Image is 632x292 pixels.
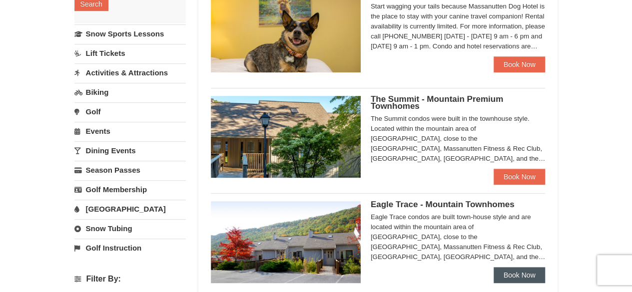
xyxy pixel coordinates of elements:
a: Snow Tubing [74,219,186,238]
img: 19218983-1-9b289e55.jpg [211,201,361,283]
a: Season Passes [74,161,186,179]
a: Golf Instruction [74,239,186,257]
a: Activities & Attractions [74,63,186,82]
a: Snow Sports Lessons [74,24,186,43]
span: The Summit - Mountain Premium Townhomes [371,94,503,111]
a: Golf [74,102,186,121]
a: Lift Tickets [74,44,186,62]
a: Golf Membership [74,180,186,199]
a: Book Now [494,169,546,185]
div: The Summit condos were built in the townhouse style. Located within the mountain area of [GEOGRAP... [371,114,546,164]
a: Book Now [494,56,546,72]
a: Biking [74,83,186,101]
a: Book Now [494,267,546,283]
a: [GEOGRAPHIC_DATA] [74,200,186,218]
img: 19219034-1-0eee7e00.jpg [211,96,361,178]
a: Dining Events [74,141,186,160]
div: Eagle Trace condos are built town-house style and are located within the mountain area of [GEOGRA... [371,212,546,262]
div: Start wagging your tails because Massanutten Dog Hotel is the place to stay with your canine trav... [371,1,546,51]
span: Eagle Trace - Mountain Townhomes [371,200,515,209]
a: Events [74,122,186,140]
h4: Filter By: [74,275,186,284]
